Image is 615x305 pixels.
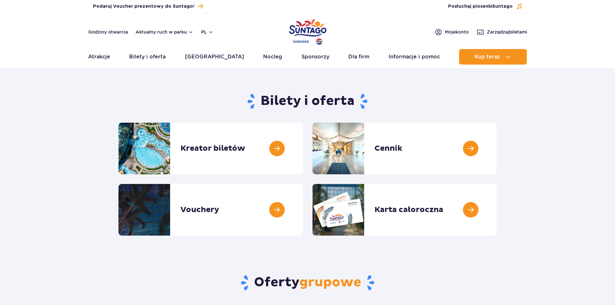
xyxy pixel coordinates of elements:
[299,274,361,290] span: grupowe
[185,49,244,65] a: [GEOGRAPHIC_DATA]
[302,49,329,65] a: Sponsorzy
[118,93,497,110] h1: Bilety i oferta
[129,49,166,65] a: Bilety i oferta
[492,4,513,9] span: Suntago
[93,3,194,10] span: Podaruj Voucher prezentowy do Suntago!
[289,16,326,46] a: Park of Poland
[459,49,527,65] button: Kup teraz
[201,29,213,35] button: pl
[88,29,128,35] a: Godziny otwarcia
[435,28,469,36] a: Mojekonto
[448,3,513,10] span: Posłuchaj piosenki
[136,29,193,35] button: Aktualny ruch w parku
[348,49,369,65] a: Dla firm
[475,54,500,60] span: Kup teraz
[445,29,469,35] span: Moje konto
[389,49,440,65] a: Informacje i pomoc
[88,49,110,65] a: Atrakcje
[263,49,282,65] a: Nocleg
[487,29,527,35] span: Zarządzaj biletami
[118,274,497,291] h2: Oferty
[93,2,203,11] a: Podaruj Voucher prezentowy do Suntago!
[477,28,527,36] a: Zarządzajbiletami
[448,3,522,10] button: Posłuchaj piosenkiSuntago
